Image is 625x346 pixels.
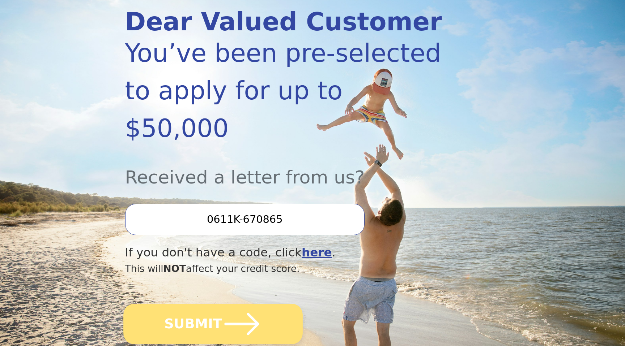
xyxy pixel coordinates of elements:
div: Dear Valued Customer [125,9,444,34]
button: SUBMIT [123,304,303,344]
div: Received a letter from us? [125,147,444,191]
div: You’ve been pre-selected to apply for up to $50,000 [125,34,444,147]
a: here [302,246,332,259]
div: If you don't have a code, click . [125,244,444,261]
input: Enter your Offer Code: [125,204,365,235]
span: NOT [163,263,186,274]
div: This will affect your credit score. [125,261,444,276]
